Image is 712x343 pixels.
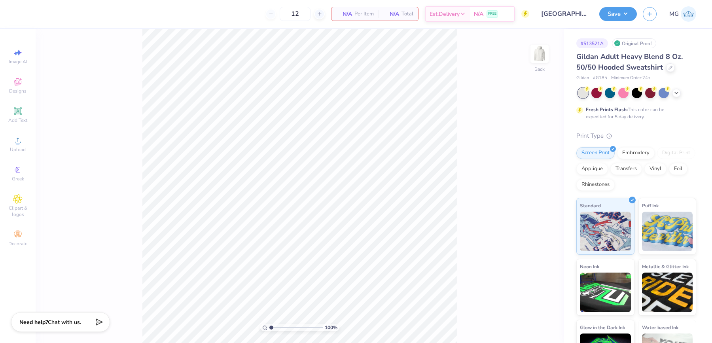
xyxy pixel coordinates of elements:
span: N/A [383,10,399,18]
div: # 513521A [576,38,608,48]
div: Foil [669,163,687,175]
img: Back [532,46,547,62]
span: Est. Delivery [430,10,460,18]
strong: Need help? [19,318,48,326]
span: Image AI [9,59,27,65]
span: Minimum Order: 24 + [611,75,651,81]
div: Screen Print [576,147,615,159]
div: Rhinestones [576,179,615,191]
img: Neon Ink [580,273,631,312]
img: Metallic & Glitter Ink [642,273,693,312]
span: Per Item [354,10,374,18]
span: Decorate [8,241,27,247]
input: – – [280,7,311,21]
div: Vinyl [644,163,667,175]
span: Metallic & Glitter Ink [642,262,689,271]
span: Puff Ink [642,201,659,210]
span: Total [401,10,413,18]
span: Gildan [576,75,589,81]
span: Glow in the Dark Ink [580,323,625,332]
div: Applique [576,163,608,175]
img: Mary Grace [681,6,696,22]
a: MG [669,6,696,22]
div: This color can be expedited for 5 day delivery. [586,106,683,120]
span: Upload [10,146,26,153]
span: Water based Ink [642,323,678,332]
span: Designs [9,88,27,94]
input: Untitled Design [535,6,593,22]
span: Clipart & logos [4,205,32,218]
strong: Fresh Prints Flash: [586,106,628,113]
span: FREE [488,11,496,17]
span: MG [669,9,679,19]
span: Chat with us. [48,318,81,326]
span: Greek [12,176,24,182]
div: Digital Print [657,147,695,159]
span: N/A [336,10,352,18]
div: Transfers [610,163,642,175]
span: # G185 [593,75,607,81]
div: Back [534,66,545,73]
span: Standard [580,201,601,210]
span: Add Text [8,117,27,123]
button: Save [599,7,637,21]
div: Print Type [576,131,696,140]
div: Embroidery [617,147,655,159]
div: Original Proof [612,38,656,48]
span: 100 % [325,324,337,331]
span: N/A [474,10,483,18]
span: Neon Ink [580,262,599,271]
span: Gildan Adult Heavy Blend 8 Oz. 50/50 Hooded Sweatshirt [576,52,683,72]
img: Puff Ink [642,212,693,251]
img: Standard [580,212,631,251]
